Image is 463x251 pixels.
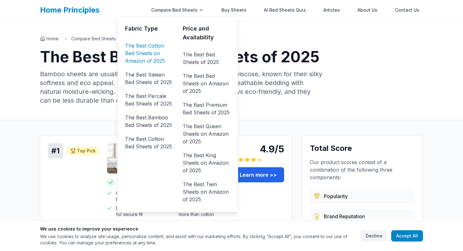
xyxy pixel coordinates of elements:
[391,4,423,16] a: Contact Us
[48,143,63,158] div: # 1
[107,179,162,186] h4: Pros
[40,226,356,232] h3: We use cookies to improve your experience
[183,71,230,96] a: The Best Bed Sheets on Amazon of 2025
[125,70,173,87] a: The Best Sateen Bed Sheets of 2025
[40,5,100,14] a: Home Principles
[320,4,344,16] a: Articles
[40,70,322,105] p: Bamboo sheets are usually made from bamboo-derived rayon or viscose, known for their silky softne...
[77,148,96,154] span: Top Pick
[310,158,415,181] p: Our product scores consist of a combination of the following three components:
[40,233,356,246] p: We use cookies to analyze site usage, personalize content, and assist with our marketing efforts....
[125,134,173,151] a: The Best Cotton Bed Sheets of 2025
[125,24,173,33] h3: Fabric Type
[125,91,173,109] a: The Best Percale Bed Sheets of 2025
[40,36,423,42] nav: Breadcrumb
[116,205,162,218] span: Deep pocket design for secure fit
[218,4,250,16] a: Buy Sheets
[116,220,162,233] span: Eco-friendly and sustainable material
[354,4,381,16] a: About Us
[183,121,230,146] a: The Best Queen Sheets on Amazon of 2025
[183,49,230,67] a: The Best Bed Sheets of 2025
[183,24,230,42] h3: Price and Availability
[183,100,230,117] a: The Best Premium Bed Sheets of 2025
[361,230,387,242] button: Decline
[40,49,423,65] h1: The Best Bamboo Bed Sheets of 2025
[40,36,59,42] a: Home
[310,189,415,204] div: Based on customer reviews, ratings, and sales data
[147,4,208,16] div: Compare Bed Sheets
[260,4,310,16] a: AI Bed Sheets Quiz
[71,36,116,42] a: Compare Bed Sheets
[125,41,173,66] a: The Best Cotton Bed Sheets on Amazon of 2025
[324,213,365,220] span: Brand Reputation
[391,230,423,242] button: Accept All
[310,209,415,224] div: Evaluated from brand history, quality standards, and market presence
[116,190,162,203] span: Advanced cooling technology
[107,143,137,174] img: Bamboo Bay Bamboo Sheet Set Full Cooling White - Bamboo product image
[232,143,284,155] div: 4.9/5
[183,150,230,175] a: The Best King Sheets on Amazon of 2025
[183,179,230,204] a: The Best Twin Sheets on Amazon of 2025
[310,143,415,153] h3: Total Score
[232,167,284,182] a: Learn more >>
[125,112,173,130] a: The Best Bamboo Bed Sheets of 2025
[324,192,348,200] span: Popularity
